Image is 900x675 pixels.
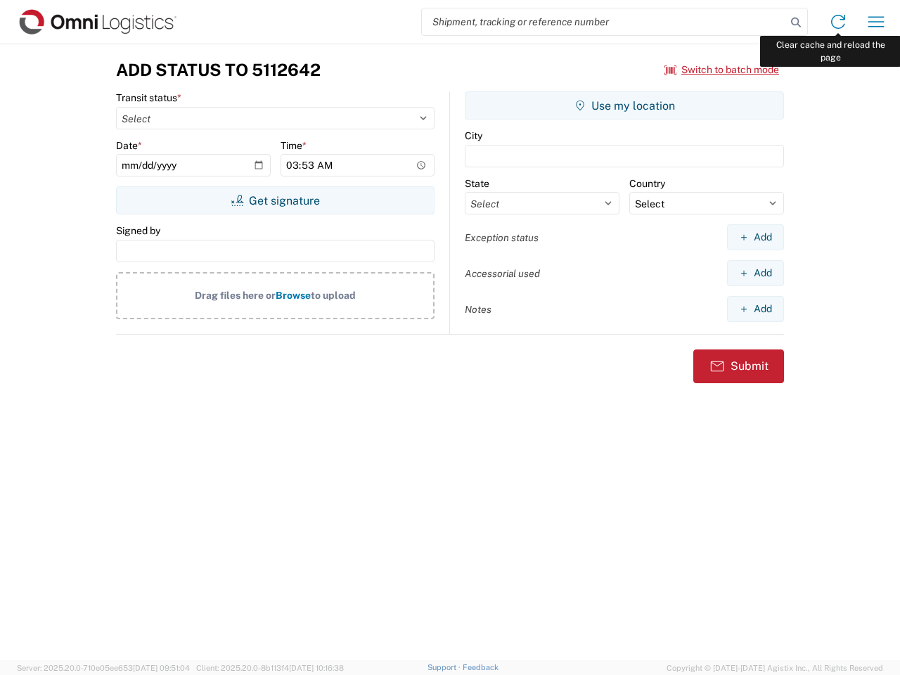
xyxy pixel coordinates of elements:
label: Date [116,139,142,152]
button: Switch to batch mode [664,58,779,82]
a: Support [427,663,463,671]
label: State [465,177,489,190]
button: Get signature [116,186,435,214]
label: City [465,129,482,142]
label: Accessorial used [465,267,540,280]
label: Signed by [116,224,160,237]
a: Feedback [463,663,499,671]
button: Add [727,296,784,322]
label: Exception status [465,231,539,244]
span: Copyright © [DATE]-[DATE] Agistix Inc., All Rights Reserved [667,662,883,674]
span: Server: 2025.20.0-710e05ee653 [17,664,190,672]
label: Notes [465,303,491,316]
span: Drag files here or [195,290,276,301]
label: Country [629,177,665,190]
button: Add [727,224,784,250]
button: Submit [693,349,784,383]
span: to upload [311,290,356,301]
span: [DATE] 10:16:38 [289,664,344,672]
span: Browse [276,290,311,301]
h3: Add Status to 5112642 [116,60,321,80]
button: Use my location [465,91,784,120]
span: [DATE] 09:51:04 [133,664,190,672]
input: Shipment, tracking or reference number [422,8,786,35]
label: Time [281,139,307,152]
button: Add [727,260,784,286]
span: Client: 2025.20.0-8b113f4 [196,664,344,672]
label: Transit status [116,91,181,104]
